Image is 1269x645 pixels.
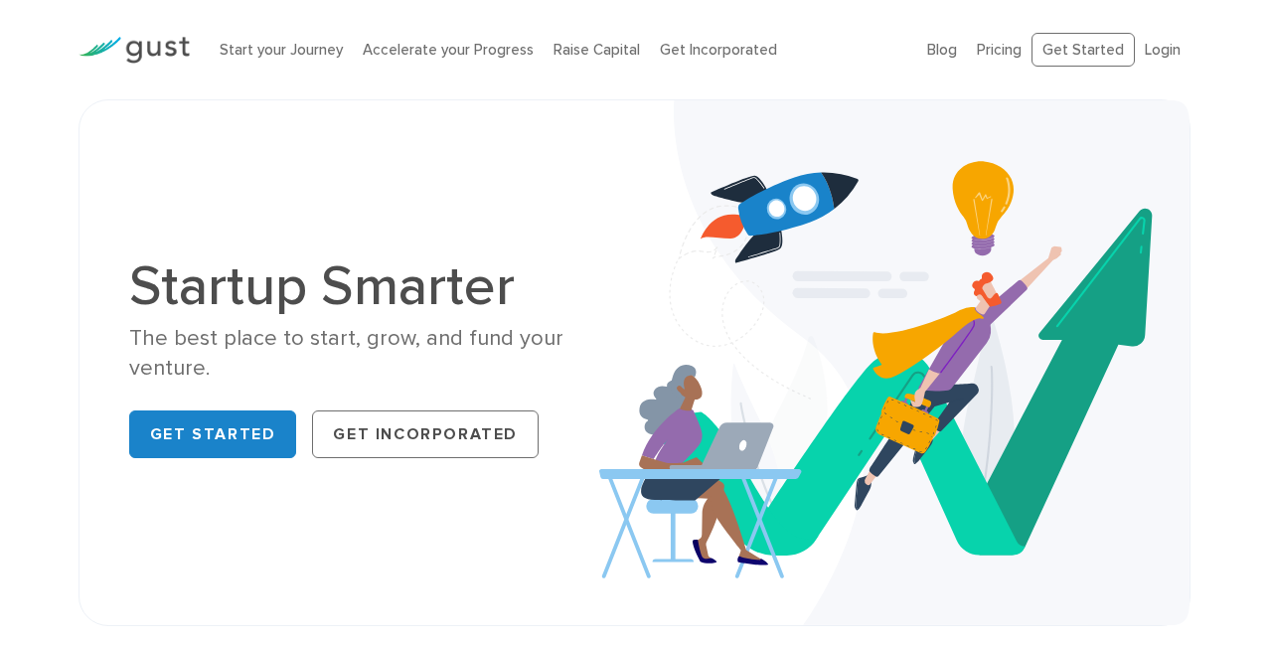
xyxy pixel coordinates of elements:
[129,324,620,383] div: The best place to start, grow, and fund your venture.
[599,100,1190,625] img: Startup Smarter Hero
[363,41,534,59] a: Accelerate your Progress
[977,41,1022,59] a: Pricing
[79,37,190,64] img: Gust Logo
[1031,33,1135,68] a: Get Started
[927,41,957,59] a: Blog
[660,41,777,59] a: Get Incorporated
[129,258,620,314] h1: Startup Smarter
[220,41,343,59] a: Start your Journey
[1145,41,1181,59] a: Login
[312,410,539,458] a: Get Incorporated
[554,41,640,59] a: Raise Capital
[129,410,297,458] a: Get Started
